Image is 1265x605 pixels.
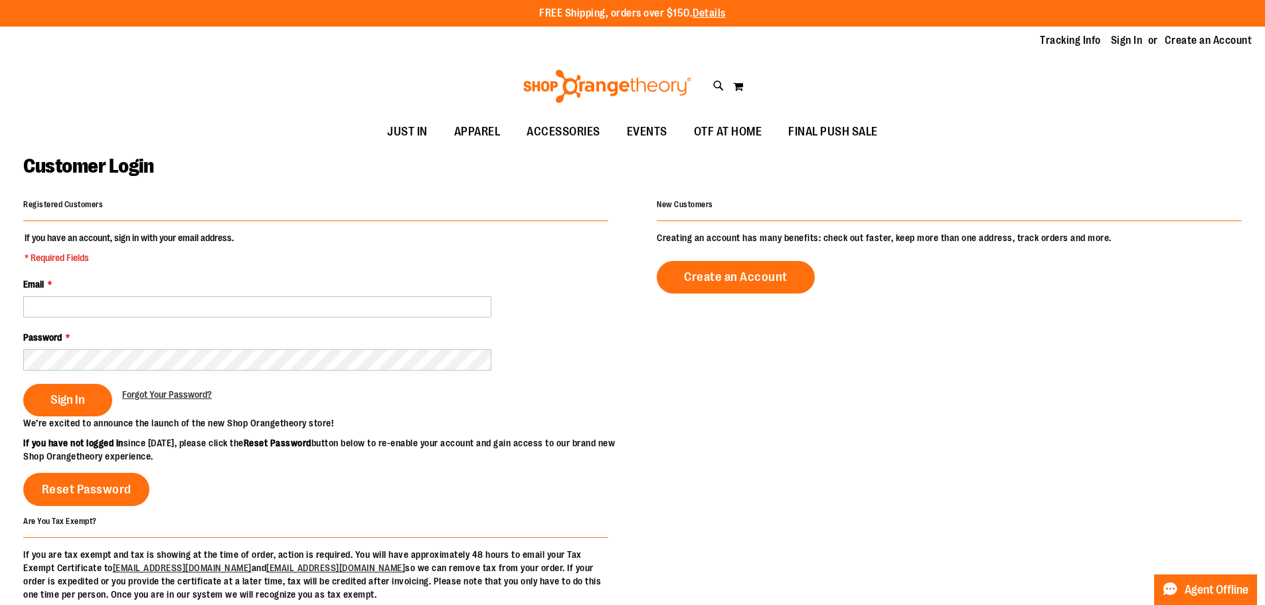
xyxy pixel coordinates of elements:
span: Sign In [50,392,85,407]
strong: Reset Password [244,438,311,448]
p: We’re excited to announce the launch of the new Shop Orangetheory store! [23,416,633,430]
span: ACCESSORIES [527,117,600,147]
a: OTF AT HOME [681,117,776,147]
a: Create an Account [657,261,815,294]
a: Sign In [1111,33,1143,48]
button: Agent Offline [1154,574,1257,605]
span: Agent Offline [1185,584,1248,596]
span: JUST IN [387,117,428,147]
img: Shop Orangetheory [521,70,693,103]
span: Customer Login [23,155,153,177]
strong: Registered Customers [23,200,103,209]
span: Email [23,279,44,290]
a: Details [693,7,726,19]
a: [EMAIL_ADDRESS][DOMAIN_NAME] [113,562,252,573]
strong: If you have not logged in [23,438,124,448]
span: Password [23,332,62,343]
span: Forgot Your Password? [122,389,212,400]
p: Creating an account has many benefits: check out faster, keep more than one address, track orders... [657,231,1242,244]
a: EVENTS [614,117,681,147]
span: EVENTS [627,117,667,147]
span: Create an Account [684,270,788,284]
a: Create an Account [1165,33,1252,48]
p: since [DATE], please click the button below to re-enable your account and gain access to our bran... [23,436,633,463]
strong: New Customers [657,200,713,209]
strong: Are You Tax Exempt? [23,516,97,525]
span: Reset Password [42,482,131,497]
p: If you are tax exempt and tax is showing at the time of order, action is required. You will have ... [23,548,608,601]
span: FINAL PUSH SALE [788,117,878,147]
legend: If you have an account, sign in with your email address. [23,231,235,264]
a: Tracking Info [1040,33,1101,48]
a: [EMAIL_ADDRESS][DOMAIN_NAME] [266,562,405,573]
span: APPAREL [454,117,501,147]
span: * Required Fields [25,251,234,264]
a: Reset Password [23,473,149,506]
a: Forgot Your Password? [122,388,212,401]
a: APPAREL [441,117,514,147]
button: Sign In [23,384,112,416]
span: OTF AT HOME [694,117,762,147]
a: ACCESSORIES [513,117,614,147]
p: FREE Shipping, orders over $150. [539,6,726,21]
a: FINAL PUSH SALE [775,117,891,147]
a: JUST IN [374,117,441,147]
